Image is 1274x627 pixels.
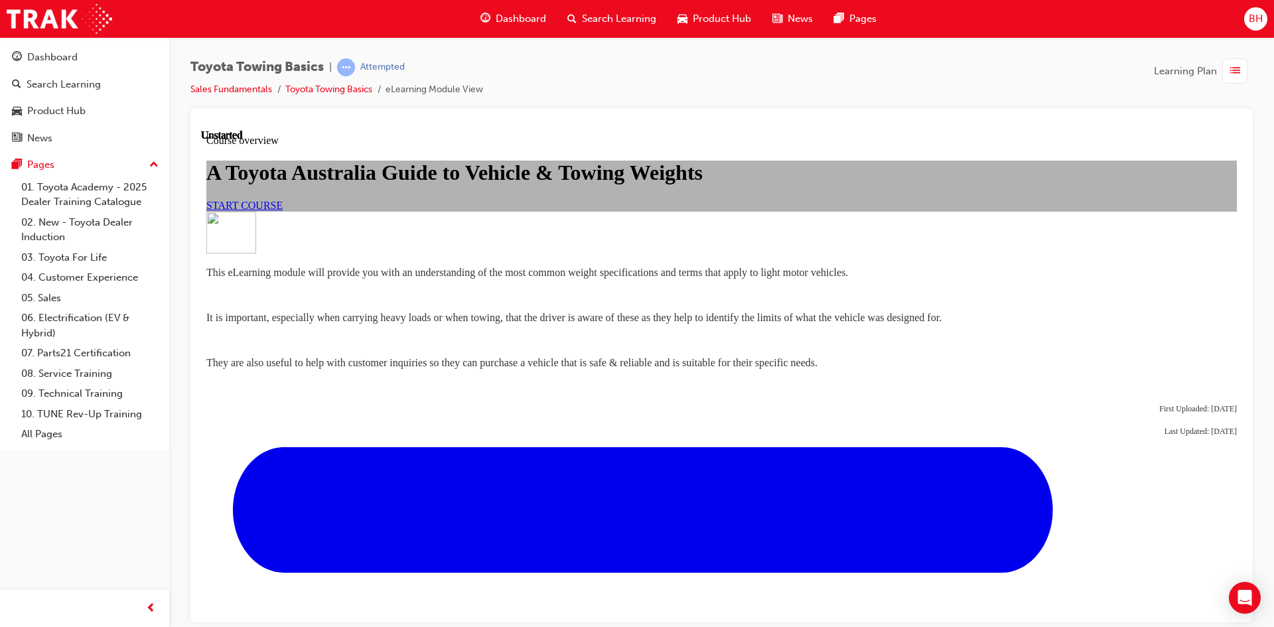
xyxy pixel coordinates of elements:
[360,61,405,74] div: Attempted
[762,5,823,33] a: news-iconNews
[823,5,887,33] a: pages-iconPages
[5,70,82,82] a: START COURSE
[557,5,667,33] a: search-iconSearch Learning
[567,11,577,27] span: search-icon
[16,404,164,425] a: 10. TUNE Rev-Up Training
[27,157,54,173] div: Pages
[16,267,164,288] a: 04. Customer Experience
[496,11,546,27] span: Dashboard
[16,177,164,212] a: 01. Toyota Academy - 2025 Dealer Training Catalogue
[12,52,22,64] span: guage-icon
[16,343,164,364] a: 07. Parts21 Certification
[16,212,164,247] a: 02. New - Toyota Dealer Induction
[5,126,164,151] a: News
[834,11,844,27] span: pages-icon
[1249,11,1263,27] span: BH
[5,31,1036,56] h1: A Toyota Australia Guide to Vehicle & Towing Weights
[677,11,687,27] span: car-icon
[5,153,164,177] button: Pages
[7,4,112,34] img: Trak
[1154,58,1253,84] button: Learning Plan
[27,77,101,92] div: Search Learning
[1229,582,1261,614] div: Open Intercom Messenger
[146,600,156,617] span: prev-icon
[5,137,647,149] span: This eLearning module will provide you with an understanding of the most common weight specificat...
[337,58,355,76] span: learningRecordVerb_ATTEMPT-icon
[16,383,164,404] a: 09. Technical Training
[285,84,372,95] a: Toyota Towing Basics
[27,50,78,65] div: Dashboard
[5,42,164,153] button: DashboardSearch LearningProduct HubNews
[12,79,21,91] span: search-icon
[788,11,813,27] span: News
[16,288,164,309] a: 05. Sales
[5,72,164,97] a: Search Learning
[190,60,324,75] span: Toyota Towing Basics
[772,11,782,27] span: news-icon
[5,99,164,123] a: Product Hub
[958,275,1036,284] span: First Uploaded: [DATE]
[386,82,483,98] li: eLearning Module View
[693,11,751,27] span: Product Hub
[667,5,762,33] a: car-iconProduct Hub
[12,159,22,171] span: pages-icon
[16,424,164,445] a: All Pages
[190,84,272,95] a: Sales Fundamentals
[963,297,1036,307] span: Last Updated: [DATE]
[27,131,52,146] div: News
[16,247,164,268] a: 03. Toyota For Life
[1154,64,1217,79] span: Learning Plan
[5,5,78,17] span: Course overview
[16,308,164,343] a: 06. Electrification (EV & Hybrid)
[582,11,656,27] span: Search Learning
[470,5,557,33] a: guage-iconDashboard
[1244,7,1267,31] button: BH
[27,104,86,119] div: Product Hub
[16,364,164,384] a: 08. Service Training
[5,228,616,239] span: They are also useful to help with customer inquiries so they can purchase a vehicle that is safe ...
[329,60,332,75] span: |
[849,11,877,27] span: Pages
[480,11,490,27] span: guage-icon
[1230,63,1240,80] span: list-icon
[5,182,741,194] span: It is important, especially when carrying heavy loads or when towing, that the driver is aware of...
[5,45,164,70] a: Dashboard
[12,133,22,145] span: news-icon
[149,157,159,174] span: up-icon
[12,105,22,117] span: car-icon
